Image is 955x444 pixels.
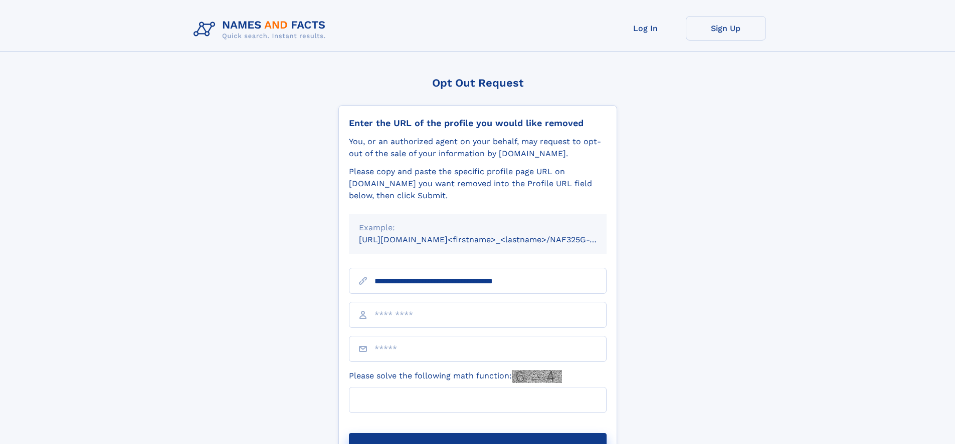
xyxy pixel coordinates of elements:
div: Enter the URL of the profile you would like removed [349,118,607,129]
div: Opt Out Request [338,77,617,89]
div: Example: [359,222,597,234]
small: [URL][DOMAIN_NAME]<firstname>_<lastname>/NAF325G-xxxxxxxx [359,235,626,244]
div: You, or an authorized agent on your behalf, may request to opt-out of the sale of your informatio... [349,136,607,160]
a: Sign Up [686,16,766,41]
img: Logo Names and Facts [189,16,334,43]
a: Log In [606,16,686,41]
label: Please solve the following math function: [349,370,562,383]
div: Please copy and paste the specific profile page URL on [DOMAIN_NAME] you want removed into the Pr... [349,166,607,202]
